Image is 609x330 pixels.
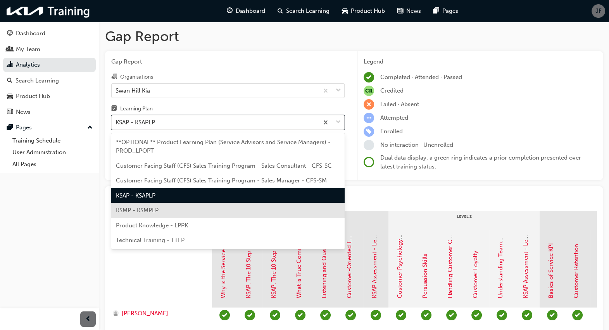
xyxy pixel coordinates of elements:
[16,123,32,132] div: Pages
[116,207,159,214] span: KSMP - KSMPLP
[380,74,462,81] span: Completed · Attended · Passed
[116,192,155,199] span: KSAP - KSAPLP
[547,243,554,298] a: Basics of Service KPI
[9,158,96,170] a: All Pages
[380,128,403,135] span: Enrolled
[9,146,96,158] a: User Administration
[116,86,150,95] div: Swan Hill Kia
[421,310,431,320] span: learningRecordVerb_COMPLETE-icon
[442,7,458,15] span: Pages
[497,310,507,320] span: learningRecordVerb_COMPLETE-icon
[364,86,374,96] span: null-icon
[116,237,185,244] span: Technical Training - TTLP
[87,123,93,133] span: up-icon
[3,89,96,103] a: Product Hub
[364,72,374,82] span: learningRecordVerb_COMPLETE-icon
[447,213,454,298] a: Handling Customer Complaints
[3,120,96,135] button: Pages
[406,7,421,15] span: News
[219,310,230,320] span: learningRecordVerb_COMPLETE-icon
[3,42,96,57] a: My Team
[3,25,96,120] button: DashboardMy TeamAnalyticsSearch LearningProduct HubNews
[472,251,479,298] a: Customer Loyalty
[295,217,302,298] a: What is True Communication?
[364,140,374,150] span: learningRecordVerb_NONE-icon
[3,58,96,72] a: Analytics
[271,3,336,19] a: search-iconSearch Learning
[388,211,540,230] div: Level 2
[421,254,428,298] a: Persuasion Skills
[380,101,419,108] span: Failed · Absent
[295,310,305,320] span: learningRecordVerb_COMPLETE-icon
[111,74,117,81] span: organisation-icon
[7,30,13,37] span: guage-icon
[16,108,31,117] div: News
[286,7,330,15] span: Search Learning
[113,309,205,318] a: [PERSON_NAME]
[16,29,45,38] div: Dashboard
[345,310,356,320] span: learningRecordVerb_COMPLETE-icon
[122,309,168,318] span: [PERSON_NAME]
[4,3,93,19] img: kia-training
[592,4,605,18] button: JF
[116,177,327,184] span: Customer Facing Staff (CFS) Sales Training Program - Sales Manager - CFS-SM
[7,109,13,116] span: news-icon
[105,28,603,45] h1: Gap Report
[380,154,581,170] span: Dual data display; a green ring indicates a prior completion presented over latest training status.
[16,92,50,101] div: Product Hub
[336,3,391,19] a: car-iconProduct Hub
[227,6,233,16] span: guage-icon
[547,310,557,320] span: learningRecordVerb_PASS-icon
[236,7,265,15] span: Dashboard
[221,3,271,19] a: guage-iconDashboard
[7,93,13,100] span: car-icon
[391,3,427,19] a: news-iconNews
[371,228,378,298] a: KSAP Assessment - Level 1
[342,6,348,16] span: car-icon
[497,229,504,298] a: Understanding Teamwork
[16,76,59,85] div: Search Learning
[595,7,602,15] span: JF
[572,310,583,320] span: learningRecordVerb_PASS-icon
[3,105,96,119] a: News
[111,57,345,66] span: Gap Report
[380,114,408,121] span: Attempted
[120,73,153,81] div: Organisations
[245,310,255,320] span: learningRecordVerb_COMPLETE-icon
[16,45,40,54] div: My Team
[433,6,439,16] span: pages-icon
[446,310,457,320] span: learningRecordVerb_COMPLETE-icon
[116,118,155,127] div: KSAP - KSAPLP
[116,222,188,229] span: Product Knowledge - LPPK
[116,162,332,169] span: Customer Facing Staff (CFS) Sales Training Program - Sales Consultant - CFS-SC
[85,315,91,324] span: prev-icon
[7,46,13,53] span: people-icon
[397,6,403,16] span: news-icon
[278,6,283,16] span: search-icon
[380,141,453,148] span: No interaction · Unenrolled
[396,310,406,320] span: learningRecordVerb_COMPLETE-icon
[7,124,13,131] span: pages-icon
[364,57,597,66] div: Legend
[522,227,529,298] a: KSAP Assessment - Level 2
[351,7,385,15] span: Product Hub
[522,310,532,320] span: learningRecordVerb_PASS-icon
[371,310,381,320] span: learningRecordVerb_COMPLETE-icon
[364,113,374,123] span: learningRecordVerb_ATTEMPT-icon
[573,244,580,298] a: Customer Retention
[364,99,374,110] span: learningRecordVerb_FAIL-icon
[380,87,404,94] span: Credited
[270,310,280,320] span: learningRecordVerb_COMPLETE-icon
[396,181,403,298] a: Customer Psychology and Suggestion Skills
[120,105,153,113] div: Learning Plan
[116,139,331,155] span: **OPTIONAL** Product Learning Plan (Service Advisors and Service Managers) - PROD_LPOPT
[364,126,374,137] span: learningRecordVerb_ENROLL-icon
[336,86,341,96] span: down-icon
[111,106,117,113] span: learningplan-icon
[427,3,464,19] a: pages-iconPages
[320,310,331,320] span: learningRecordVerb_COMPLETE-icon
[3,74,96,88] a: Search Learning
[9,135,96,147] a: Training Schedule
